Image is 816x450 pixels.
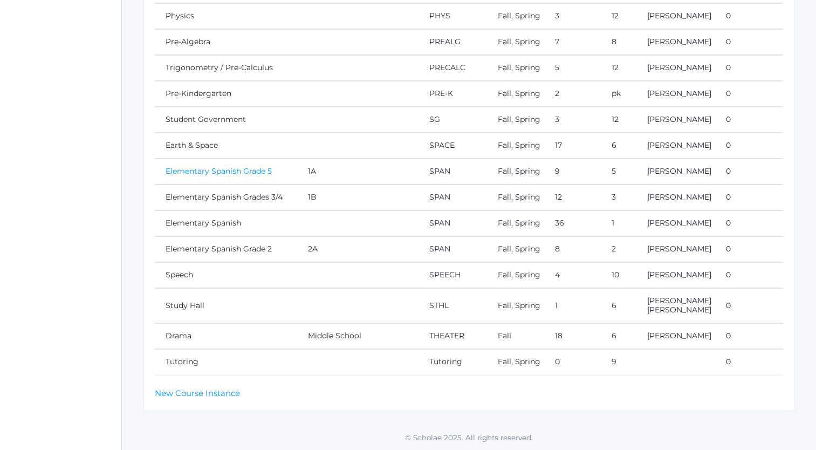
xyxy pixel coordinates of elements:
[297,236,419,262] td: 2A
[554,63,559,72] a: 5
[554,140,561,150] a: 17
[600,55,636,81] td: 12
[600,185,636,210] td: 3
[166,218,241,228] a: Elementary Spanish
[647,166,711,176] a: [PERSON_NAME]
[166,140,218,150] a: Earth & Space
[166,114,246,124] a: Student Government
[647,37,711,46] a: [PERSON_NAME]
[647,88,711,98] a: [PERSON_NAME]
[166,88,231,98] a: Pre-Kindergarten
[600,29,636,55] td: 8
[487,210,544,236] td: Fall, Spring
[429,37,461,46] a: PREALG
[297,323,419,349] td: Middle School
[600,159,636,185] td: 5
[487,107,544,133] td: Fall, Spring
[726,218,731,228] a: 0
[166,357,198,366] a: Tutoring
[429,192,450,202] a: SPAN
[554,11,559,21] a: 3
[487,81,544,107] td: Fall, Spring
[166,331,191,340] a: Drama
[487,159,544,185] td: Fall, Spring
[554,357,559,366] a: 0
[429,166,450,176] a: SPAN
[429,357,462,366] a: Tutoring
[554,88,559,98] a: 2
[726,114,731,124] a: 0
[166,63,273,72] a: Trigonometry / Pre-Calculus
[600,133,636,159] td: 6
[166,192,283,202] a: Elementary Spanish Grades 3/4
[726,37,731,46] a: 0
[600,349,636,375] td: 9
[600,288,636,323] td: 6
[726,301,731,310] a: 0
[487,133,544,159] td: Fall, Spring
[487,323,544,349] td: Fall
[647,11,711,21] a: [PERSON_NAME]
[726,192,731,202] a: 0
[726,63,731,72] a: 0
[554,331,562,340] a: 18
[726,244,731,254] a: 0
[166,37,210,46] a: Pre-Algebra
[487,262,544,288] td: Fall, Spring
[122,432,816,442] p: © Scholae 2025. All rights reserved.
[429,244,450,254] a: SPAN
[726,11,731,21] a: 0
[487,236,544,262] td: Fall, Spring
[487,3,544,29] td: Fall, Spring
[166,270,193,279] a: Speech
[487,55,544,81] td: Fall, Spring
[297,159,419,185] td: 1A
[429,88,453,98] a: PRE-K
[600,236,636,262] td: 2
[726,357,731,366] a: 0
[554,114,559,124] a: 3
[647,296,711,305] a: [PERSON_NAME]
[726,88,731,98] a: 0
[600,81,636,107] td: pk
[647,218,711,228] a: [PERSON_NAME]
[554,166,559,176] a: 9
[487,185,544,210] td: Fall, Spring
[600,323,636,349] td: 6
[647,63,711,72] a: [PERSON_NAME]
[554,192,561,202] a: 12
[647,140,711,150] a: [PERSON_NAME]
[429,301,449,310] a: STHL
[554,270,559,279] a: 4
[166,11,194,21] a: Physics
[487,349,544,375] td: Fall, Spring
[647,244,711,254] a: [PERSON_NAME]
[600,107,636,133] td: 12
[726,270,731,279] a: 0
[429,270,461,279] a: SPEECH
[429,114,440,124] a: SG
[600,210,636,236] td: 1
[726,140,731,150] a: 0
[429,11,450,21] a: PHYS
[554,37,559,46] a: 7
[429,140,455,150] a: SPACE
[647,192,711,202] a: [PERSON_NAME]
[600,3,636,29] td: 12
[429,63,465,72] a: PRECALC
[647,331,711,340] a: [PERSON_NAME]
[166,166,272,176] a: Elementary Spanish Grade 5
[554,244,559,254] a: 8
[647,305,711,315] a: [PERSON_NAME]
[647,270,711,279] a: [PERSON_NAME]
[297,185,419,210] td: 1B
[487,29,544,55] td: Fall, Spring
[429,218,450,228] a: SPAN
[600,262,636,288] td: 10
[155,388,240,398] a: New Course Instance
[726,166,731,176] a: 0
[554,218,564,228] a: 36
[554,301,557,310] a: 1
[166,244,272,254] a: Elementary Spanish Grade 2
[487,288,544,323] td: Fall, Spring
